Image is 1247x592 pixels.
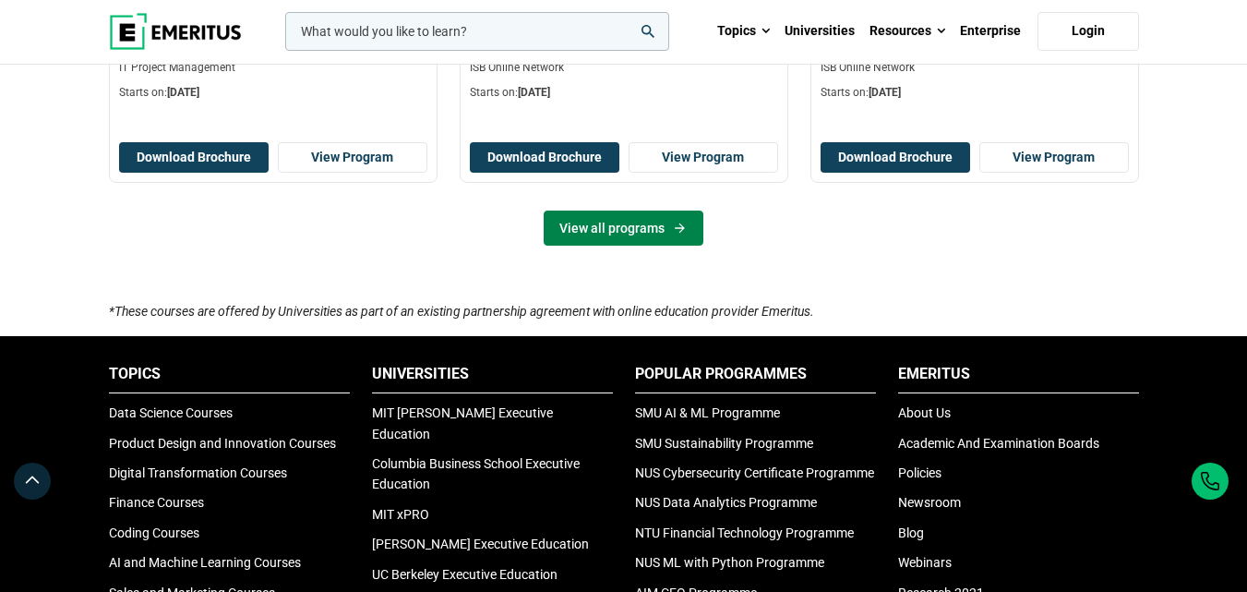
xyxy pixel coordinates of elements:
span: [DATE] [167,86,199,99]
span: [DATE] [869,86,901,99]
a: View Program [979,142,1129,174]
button: Download Brochure [821,142,970,174]
a: SMU Sustainability Programme [635,436,813,451]
a: Digital Transformation Courses [109,465,287,480]
span: [DATE] [518,86,550,99]
a: MIT [PERSON_NAME] Executive Education [372,405,553,441]
a: Login [1037,12,1139,51]
a: Newsroom [898,495,961,510]
a: AI and Machine Learning Courses [109,555,301,570]
p: ISB Online Network [470,60,778,76]
a: Coding Courses [109,526,199,540]
p: IT Project Management [119,60,427,76]
p: Starts on: [821,85,1129,101]
a: NUS Data Analytics Programme [635,495,817,510]
a: Finance Courses [109,495,204,510]
i: *These courses are offered by Universities as part of an existing partnership agreement with onli... [109,304,814,319]
p: Starts on: [470,85,778,101]
a: NTU Financial Technology Programme [635,526,854,540]
a: About Us [898,405,951,420]
a: Data Science Courses [109,405,233,420]
button: Download Brochure [119,142,269,174]
a: View Program [278,142,427,174]
p: ISB Online Network [821,60,1129,76]
a: Blog [898,526,924,540]
a: Webinars [898,555,952,570]
a: View all programs [544,211,703,246]
a: Columbia Business School Executive Education [372,456,580,491]
a: SMU AI & ML Programme [635,405,780,420]
a: NUS ML with Python Programme [635,555,824,570]
a: Policies [898,465,941,480]
button: Download Brochure [470,142,619,174]
a: Product Design and Innovation Courses [109,436,336,451]
a: MIT xPRO [372,507,429,522]
a: UC Berkeley Executive Education [372,567,558,582]
p: Starts on: [119,85,427,101]
a: View Program [629,142,778,174]
a: [PERSON_NAME] Executive Education [372,537,589,551]
input: woocommerce-product-search-field-0 [285,12,669,51]
a: NUS Cybersecurity Certificate Programme [635,465,874,480]
a: Academic And Examination Boards [898,436,1099,451]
